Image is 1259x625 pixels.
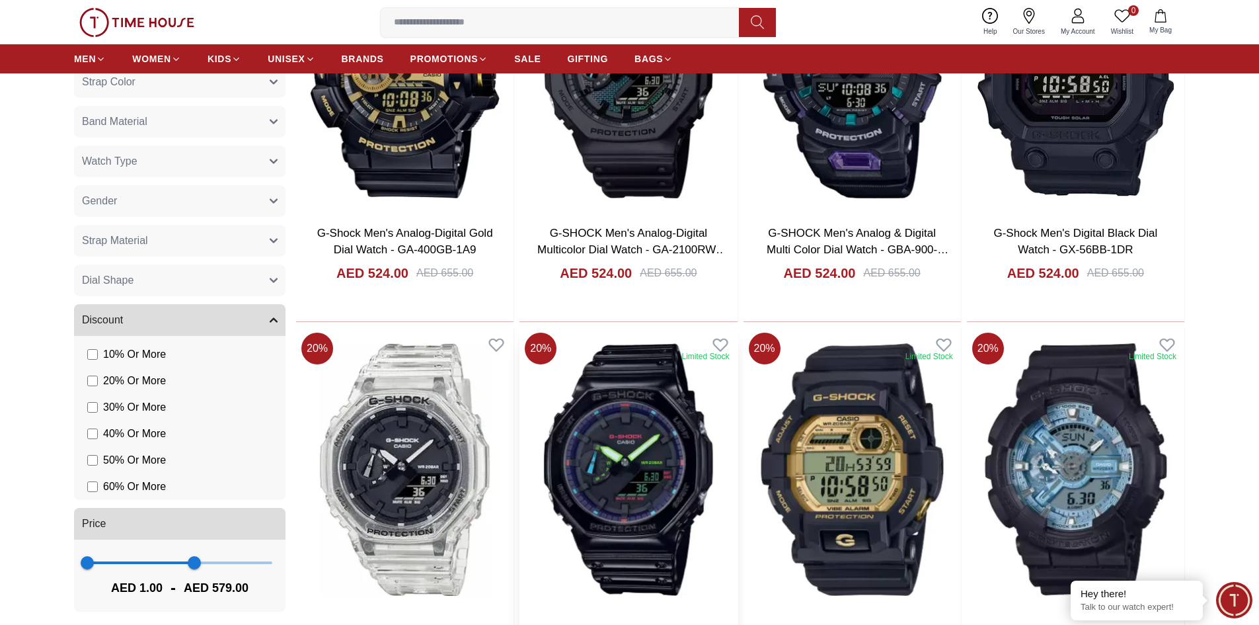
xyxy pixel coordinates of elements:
span: 0 [1128,5,1139,16]
h4: AED 524.00 [336,264,408,282]
input: 20% Or More [87,376,98,386]
input: 60% Or More [87,481,98,492]
span: 20 % [301,333,333,364]
input: 50% Or More [87,455,98,466]
span: 20 % [749,333,781,364]
div: Limited Stock [681,351,729,362]
a: G-SHOCK Men's Analog & Digital Multi Color Dial Watch - GBA-900-1A6DR [767,227,948,273]
a: Help [975,5,1005,39]
a: GIFTING [567,47,608,71]
div: Chat Widget [1216,582,1252,618]
span: Help [978,26,1003,36]
span: MEN [74,52,96,65]
button: Gender [74,185,286,217]
input: 40% Or More [87,429,98,439]
span: Band Material [82,114,147,130]
span: Our Stores [1008,26,1050,36]
span: Dial Shape [82,272,134,288]
a: G-Shock Men's Digital Black Dial Watch - GX-56BB-1DR [993,227,1157,257]
span: 20 % [972,333,1004,364]
span: Strap Material [82,233,148,249]
span: PROMOTIONS [410,52,478,65]
span: 50 % Or More [103,452,166,468]
span: GIFTING [567,52,608,65]
a: SALE [514,47,541,71]
a: 0Wishlist [1103,5,1141,39]
span: 20 % Or More [103,373,166,389]
div: Hey there! [1081,587,1193,601]
span: KIDS [208,52,231,65]
div: AED 655.00 [1087,265,1144,281]
a: BRANDS [342,47,384,71]
span: BRANDS [342,52,384,65]
h4: AED 524.00 [560,264,632,282]
a: BAGS [634,47,673,71]
button: Band Material [74,106,286,138]
h4: AED 524.00 [1007,264,1079,282]
a: G-Shock Men's Analog-Digital Gold Dial Watch - GA-400GB-1A9 [317,227,493,257]
span: 40 % Or More [103,426,166,442]
span: Gender [82,193,117,209]
a: WOMEN [132,47,181,71]
a: KIDS [208,47,241,71]
span: WOMEN [132,52,171,65]
span: My Account [1055,26,1100,36]
a: MEN [74,47,106,71]
input: 30% Or More [87,402,98,413]
span: AED 579.00 [184,579,248,597]
div: Limited Stock [1129,351,1176,362]
span: - [163,577,184,599]
img: G-SHOCK Men's Analog-Digital Blue Dial Watch - GA-110CD-1A2DR [967,327,1184,612]
span: SALE [514,52,541,65]
button: Strap Color [74,66,286,98]
a: PROMOTIONS [410,47,488,71]
span: Watch Type [82,153,137,169]
button: Watch Type [74,146,286,177]
button: My Bag [1141,7,1180,38]
img: G-SHOCK Men's Analog-Digital Black Dial Watch - GA-2100RGB-1ADR [519,327,737,612]
a: UNISEX [268,47,315,71]
button: Strap Material [74,225,286,257]
div: Limited Stock [905,351,953,362]
span: My Bag [1144,25,1177,35]
img: ... [79,8,194,37]
span: BAGS [634,52,663,65]
button: Price [74,508,286,540]
div: AED 655.00 [863,265,920,281]
span: UNISEX [268,52,305,65]
a: G-SHOCK Men's Analog-Digital Multicolor Dial Watch - GA-2100RW-1ADR [537,227,727,273]
span: Price [82,516,106,532]
span: Strap Color [82,74,135,90]
h4: AED 524.00 [784,264,856,282]
div: AED 655.00 [416,265,473,281]
p: Talk to our watch expert! [1081,602,1193,613]
span: AED 1.00 [111,579,163,597]
span: 10 % Or More [103,347,166,362]
button: Discount [74,304,286,336]
span: Wishlist [1106,26,1139,36]
span: Discount [82,312,123,328]
div: AED 655.00 [640,265,697,281]
img: G-SHOCK Men's Analog-Digital Black Dial Watch - GA-2100SKE-7ADR [296,327,514,612]
button: Dial Shape [74,265,286,296]
span: 30 % Or More [103,399,166,415]
img: G-SHOCK Men's Digital Grey Dial Watch - GD-350GB-1DR [744,327,961,612]
span: 60 % Or More [103,479,166,495]
span: 20 % [525,333,556,364]
a: Our Stores [1005,5,1053,39]
input: 10% Or More [87,349,98,360]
